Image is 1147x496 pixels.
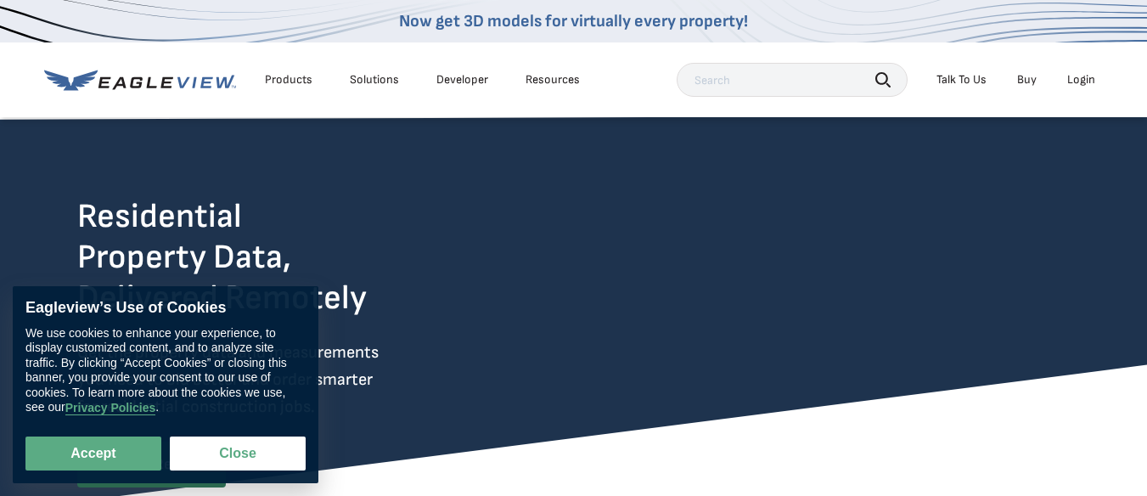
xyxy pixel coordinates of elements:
div: We use cookies to enhance your experience, to display customized content, and to analyze site tra... [25,326,306,415]
h2: Residential Property Data, Delivered Remotely [77,196,367,318]
button: Close [170,437,306,471]
div: Talk To Us [936,72,987,87]
div: Login [1067,72,1095,87]
div: Solutions [350,72,399,87]
input: Search [677,63,908,97]
div: Eagleview’s Use of Cookies [25,299,306,318]
a: Privacy Policies [65,401,156,415]
div: Resources [526,72,580,87]
button: Accept [25,437,161,471]
a: Developer [436,72,488,87]
a: Now get 3D models for virtually every property! [399,11,748,31]
div: Products [265,72,312,87]
a: Buy [1017,72,1037,87]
